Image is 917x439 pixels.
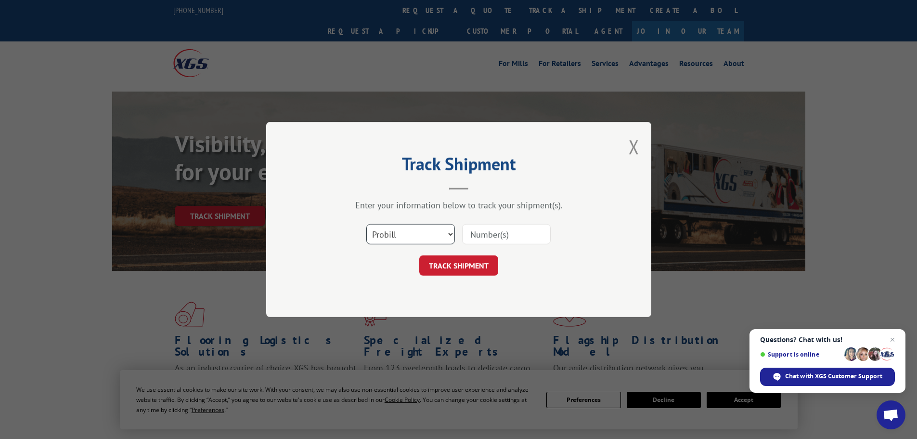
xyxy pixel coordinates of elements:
[629,134,639,160] button: Close modal
[314,157,603,175] h2: Track Shipment
[419,255,498,276] button: TRACK SHIPMENT
[314,200,603,211] div: Enter your information below to track your shipment(s).
[760,336,895,344] span: Questions? Chat with us!
[887,334,898,346] span: Close chat
[760,368,895,386] div: Chat with XGS Customer Support
[785,372,882,381] span: Chat with XGS Customer Support
[760,351,841,358] span: Support is online
[462,224,551,244] input: Number(s)
[877,400,905,429] div: Open chat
